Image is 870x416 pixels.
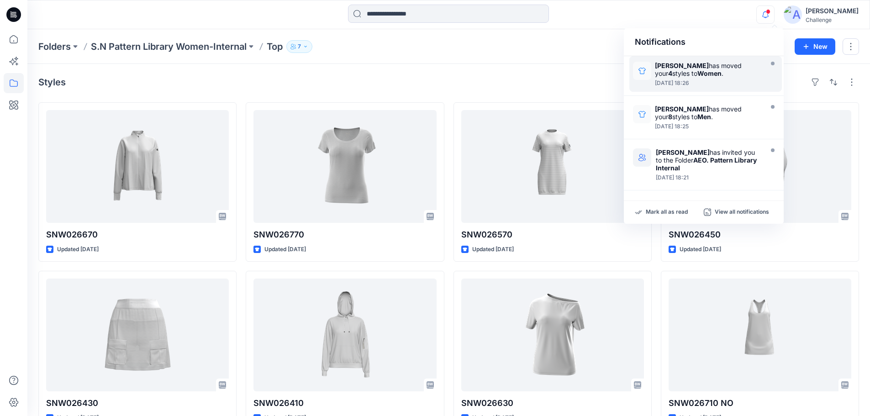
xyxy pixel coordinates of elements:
img: avatar [784,5,802,24]
button: New [795,38,835,55]
div: has moved your styles to . [655,105,761,121]
div: Tuesday, September 09, 2025 18:26 [655,80,761,86]
a: SNW026570 [461,110,644,223]
a: SNW026710 NO [669,279,851,391]
p: SNW026450 [669,228,851,241]
a: S.N Pattern Library Women-Internal [91,40,247,53]
p: SNW026410 [253,397,436,410]
a: SNW026670 [46,110,229,223]
div: Challenge [806,16,859,23]
strong: [PERSON_NAME] [656,148,710,156]
a: SNW026410 [253,279,436,391]
p: SNW026710 NO [669,397,851,410]
strong: Women [697,69,722,77]
div: [PERSON_NAME] [806,5,859,16]
p: Updated [DATE] [264,245,306,254]
p: Mark all as read [646,208,688,216]
img: AEO. Pattern Library Internal [633,148,651,167]
strong: 8 [668,113,672,121]
div: has moved your styles to . [655,62,761,77]
a: SNW026630 [461,279,644,391]
div: Notifications [624,28,784,56]
a: SNW026770 [253,110,436,223]
p: SNW026570 [461,228,644,241]
p: 7 [298,42,301,52]
p: SNW026630 [461,397,644,410]
button: 7 [286,40,312,53]
strong: [PERSON_NAME] [655,105,709,113]
strong: 4 [668,69,672,77]
strong: AEO. Pattern Library Internal [656,156,757,172]
p: Updated [DATE] [57,245,99,254]
p: Updated [DATE] [472,245,514,254]
a: Folders [38,40,71,53]
p: SNW026670 [46,228,229,241]
p: Updated [DATE] [680,245,721,254]
div: has invited you to the Folder [656,148,761,172]
p: View all notifications [715,208,769,216]
div: Tuesday, September 09, 2025 18:25 [655,123,761,130]
p: SNW026770 [253,228,436,241]
strong: Men [697,113,711,121]
a: SNW026430 [46,279,229,391]
strong: [PERSON_NAME] [655,62,709,69]
h4: Styles [38,77,66,88]
p: Top [267,40,283,53]
div: Tuesday, September 09, 2025 18:21 [656,174,761,181]
p: SNW026430 [46,397,229,410]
